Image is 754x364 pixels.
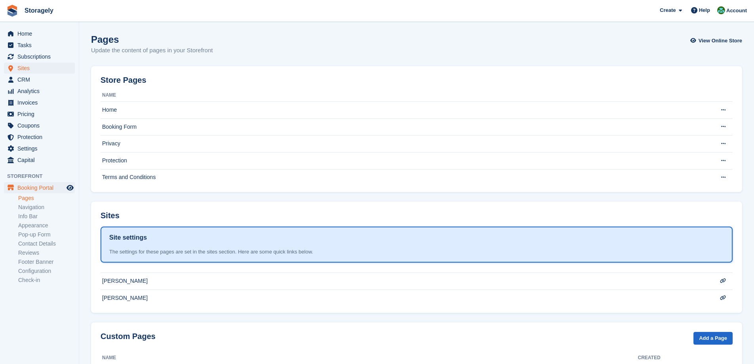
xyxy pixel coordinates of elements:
[17,143,65,154] span: Settings
[18,276,75,284] a: Check-in
[4,120,75,131] a: menu
[4,143,75,154] a: menu
[17,51,65,62] span: Subscriptions
[17,86,65,97] span: Analytics
[4,154,75,166] a: menu
[692,34,742,47] a: View Online Store
[101,211,120,220] h2: Sites
[18,240,75,248] a: Contact Details
[17,97,65,108] span: Invoices
[693,332,733,345] a: Add a Page
[18,258,75,266] a: Footer Banner
[18,213,75,220] a: Info Bar
[4,182,75,193] a: menu
[4,131,75,143] a: menu
[17,109,65,120] span: Pricing
[18,267,75,275] a: Configuration
[699,37,742,45] span: View Online Store
[7,172,79,180] span: Storefront
[17,28,65,39] span: Home
[4,109,75,120] a: menu
[4,40,75,51] a: menu
[17,63,65,74] span: Sites
[17,40,65,51] span: Tasks
[726,7,747,15] span: Account
[91,46,213,55] p: Update the content of pages in your Storefront
[17,120,65,131] span: Coupons
[18,204,75,211] a: Navigation
[17,131,65,143] span: Protection
[4,97,75,108] a: menu
[4,63,75,74] a: menu
[4,74,75,85] a: menu
[109,233,147,242] h1: Site settings
[101,102,701,119] td: Home
[91,34,213,45] h1: Pages
[18,194,75,202] a: Pages
[6,5,18,17] img: stora-icon-8386f47178a22dfd0bd8f6a31ec36ba5ce8667c1dd55bd0f319d3a0aa187defe.svg
[109,248,724,256] div: The settings for these pages are set in the sites section. Here are some quick links below.
[101,89,701,102] th: Name
[17,154,65,166] span: Capital
[101,169,701,186] td: Terms and Conditions
[101,135,701,152] td: Privacy
[17,182,65,193] span: Booking Portal
[65,183,75,192] a: Preview store
[101,118,701,135] td: Booking Form
[101,152,701,169] td: Protection
[717,6,725,14] img: Notifications
[101,332,156,341] h2: Custom Pages
[101,290,701,306] td: [PERSON_NAME]
[101,273,701,290] td: [PERSON_NAME]
[4,28,75,39] a: menu
[101,76,146,85] h2: Store Pages
[21,4,57,17] a: Storagely
[18,222,75,229] a: Appearance
[660,6,676,14] span: Create
[18,231,75,238] a: Pop-up Form
[18,249,75,257] a: Reviews
[699,6,710,14] span: Help
[4,86,75,97] a: menu
[4,51,75,62] a: menu
[17,74,65,85] span: CRM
